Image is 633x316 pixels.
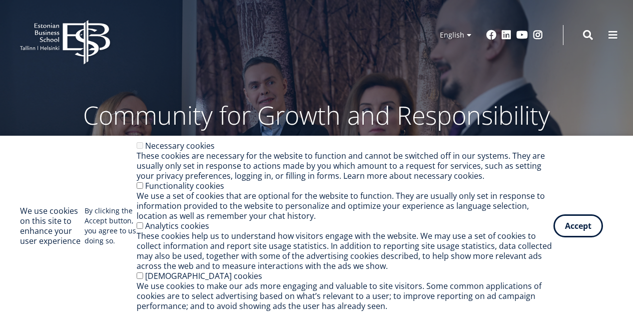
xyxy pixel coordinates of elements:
[486,30,496,40] a: Facebook
[85,206,137,246] p: By clicking the Accept button, you agree to us doing so.
[137,231,553,271] div: These cookies help us to understand how visitors engage with the website. We may use a set of coo...
[137,151,553,181] div: These cookies are necessary for the website to function and cannot be switched off in our systems...
[533,30,543,40] a: Instagram
[52,100,582,130] p: Community for Growth and Responsibility
[137,281,553,311] div: We use cookies to make our ads more engaging and valuable to site visitors. Some common applicati...
[145,220,209,231] label: Analytics cookies
[137,191,553,221] div: We use a set of cookies that are optional for the website to function. They are usually only set ...
[501,30,511,40] a: Linkedin
[145,140,215,151] label: Necessary cookies
[145,180,224,191] label: Functionality cookies
[145,270,262,281] label: [DEMOGRAPHIC_DATA] cookies
[516,30,528,40] a: Youtube
[20,206,85,246] h2: We use cookies on this site to enhance your user experience
[553,214,603,237] button: Accept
